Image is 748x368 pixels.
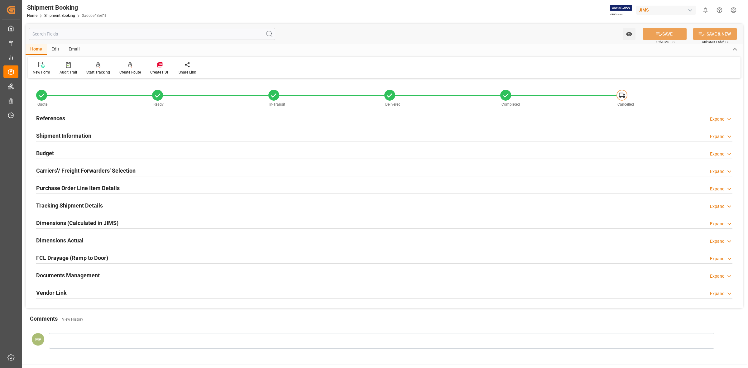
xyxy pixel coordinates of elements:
div: Expand [710,238,725,245]
div: Home [26,44,47,55]
div: Expand [710,256,725,262]
div: Create Route [119,69,141,75]
div: Expand [710,168,725,175]
div: Shipment Booking [27,3,106,12]
h2: Shipment Information [36,131,91,140]
span: Ready [153,102,164,107]
div: Expand [710,203,725,210]
div: Email [64,44,84,55]
span: Completed [501,102,520,107]
span: Cancelled [617,102,634,107]
span: Ctrl/CMD + Shift + S [702,40,729,44]
div: Audit Trail [60,69,77,75]
button: show 0 new notifications [698,3,712,17]
div: Expand [710,151,725,157]
input: Search Fields [29,28,275,40]
div: Expand [710,273,725,280]
a: Shipment Booking [44,13,75,18]
h2: Comments [30,314,58,323]
div: Expand [710,186,725,192]
h2: Purchase Order Line Item Details [36,184,120,192]
button: open menu [623,28,635,40]
button: SAVE & NEW [693,28,737,40]
h2: Dimensions Actual [36,236,84,245]
div: Expand [710,116,725,122]
h2: Budget [36,149,54,157]
div: Create PDF [150,69,169,75]
h2: Vendor Link [36,289,67,297]
div: Expand [710,133,725,140]
h2: FCL Drayage (Ramp to Door) [36,254,108,262]
button: SAVE [643,28,687,40]
div: New Form [33,69,50,75]
div: Edit [47,44,64,55]
div: JIMS [636,6,696,15]
div: Start Tracking [86,69,110,75]
button: JIMS [636,4,698,16]
button: Help Center [712,3,726,17]
a: Home [27,13,37,18]
h2: References [36,114,65,122]
a: View History [62,317,83,322]
h2: Documents Management [36,271,100,280]
h2: Tracking Shipment Details [36,201,103,210]
h2: Dimensions (Calculated in JIMS) [36,219,118,227]
div: Expand [710,290,725,297]
h2: Carriers'/ Freight Forwarders' Selection [36,166,136,175]
div: Share Link [179,69,196,75]
span: In-Transit [269,102,285,107]
span: Delivered [385,102,400,107]
div: Expand [710,221,725,227]
img: Exertis%20JAM%20-%20Email%20Logo.jpg_1722504956.jpg [610,5,632,16]
span: Ctrl/CMD + S [656,40,674,44]
span: Quote [37,102,47,107]
span: MP [35,337,41,342]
